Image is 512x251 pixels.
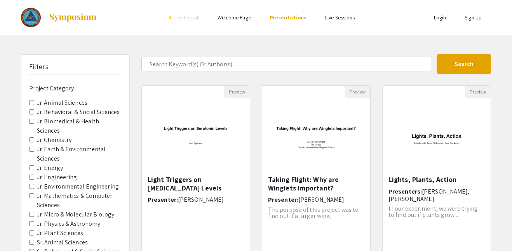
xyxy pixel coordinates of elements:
a: Sign Up [465,14,482,21]
label: Jr. Engineering [37,173,77,182]
input: Search Keyword(s) Or Author(s) [141,57,432,71]
span: In our experiment, we were trying to find out if plants grow... [388,204,478,219]
h6: Project Category [29,85,122,92]
a: 2025 Colorado Science and Engineering Fair [21,8,97,27]
h5: Filters [29,62,49,71]
span: [PERSON_NAME], [PERSON_NAME] [388,187,470,203]
h6: Presenter: [148,196,244,203]
img: <p>Taking Flight: Why are Winglets Important?</p> [262,103,370,170]
label: Sr. Animal Sciences [37,238,88,247]
a: Login [434,14,446,21]
label: Jr. Behavioral & Social Sciences [37,107,120,117]
label: Jr. Energy [37,163,63,173]
label: Jr. Plant Sciences [37,228,83,238]
label: Jr. Micro & Molecular Biology [37,210,114,219]
label: Jr. Biomedical & Health Sciences [37,117,122,135]
span: Exit Event [178,14,199,21]
button: Preview [465,86,491,98]
label: Jr. Animal Sciences [37,98,87,107]
a: Welcome Page [218,14,251,21]
button: Preview [224,86,250,98]
span: [PERSON_NAME] [298,196,344,204]
h5: Light Triggers on [MEDICAL_DATA] Levels [148,175,244,192]
img: <p class="ql-align-center"><span style="background-color: transparent; color: rgb(0, 0, 0);">Ligh... [142,103,250,170]
a: Live Sessions [325,14,355,21]
span: The purpose of this project was to find out if a larger wing... [268,206,359,220]
img: 2025 Colorado Science and Engineering Fair [21,8,41,27]
div: arrow_back_ios [169,15,174,20]
label: Jr. Mathematics & Computer Sciences [37,191,122,210]
img: Symposium by ForagerOne [49,13,97,22]
label: Jr. Chemistry [37,135,71,145]
h6: Presenter: [268,196,364,203]
label: Jr. Physics & Astronomy [37,219,100,228]
button: Preview [345,86,370,98]
label: Jr. Earth & Environmental Sciences [37,145,122,163]
h5: Lights, Plants, Action [388,175,485,184]
label: Jr. Environmental Engineering [37,182,119,191]
a: Presentations [270,14,307,21]
span: [PERSON_NAME] [178,196,224,204]
iframe: Chat [6,216,33,245]
img: <p>Lights, Plants, Action</p> [383,103,491,170]
h6: Presenters: [388,188,485,203]
h5: Taking Flight: Why are Winglets Important? [268,175,364,192]
button: Search [437,54,491,74]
